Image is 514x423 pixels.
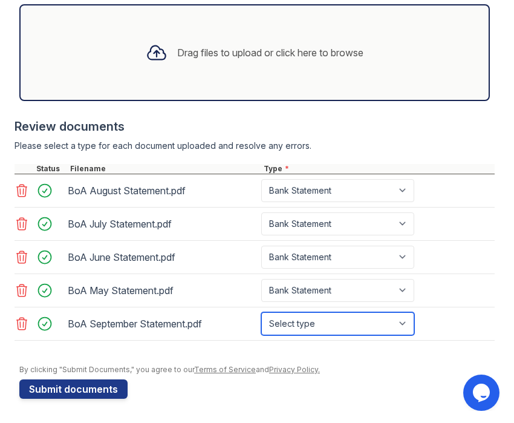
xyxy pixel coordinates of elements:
[177,45,363,60] div: Drag files to upload or click here to browse
[15,140,495,152] div: Please select a type for each document uploaded and resolve any errors.
[68,214,256,234] div: BoA July Statement.pdf
[194,365,256,374] a: Terms of Service
[261,164,495,174] div: Type
[68,248,256,267] div: BoA June Statement.pdf
[68,181,256,200] div: BoA August Statement.pdf
[68,314,256,333] div: BoA September Statement.pdf
[463,375,502,411] iframe: chat widget
[269,365,320,374] a: Privacy Policy.
[15,118,495,135] div: Review documents
[19,379,128,399] button: Submit documents
[19,365,495,375] div: By clicking "Submit Documents," you agree to our and
[68,164,261,174] div: Filename
[34,164,68,174] div: Status
[68,281,256,300] div: BoA May Statement.pdf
